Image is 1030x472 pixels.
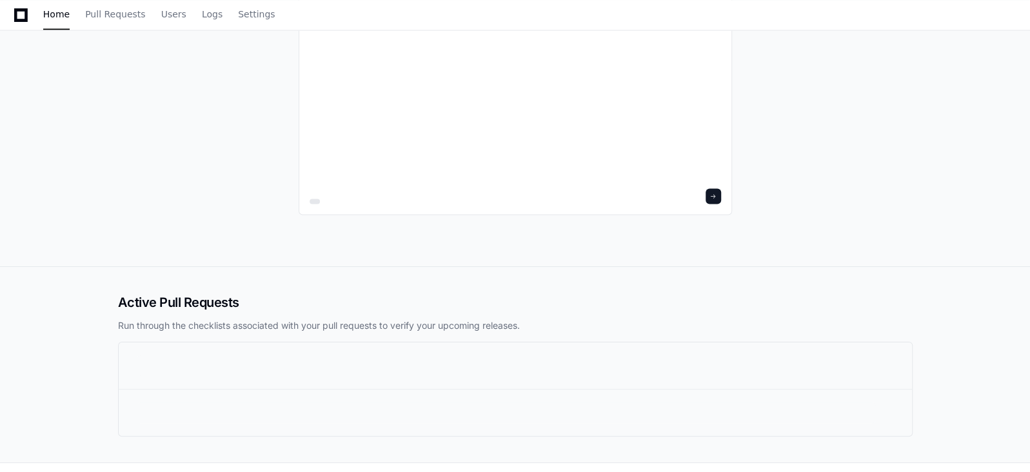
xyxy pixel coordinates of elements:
[161,10,186,18] span: Users
[85,10,145,18] span: Pull Requests
[118,293,913,311] h2: Active Pull Requests
[43,10,70,18] span: Home
[238,10,275,18] span: Settings
[118,319,913,331] p: Run through the checklists associated with your pull requests to verify your upcoming releases.
[202,10,223,18] span: Logs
